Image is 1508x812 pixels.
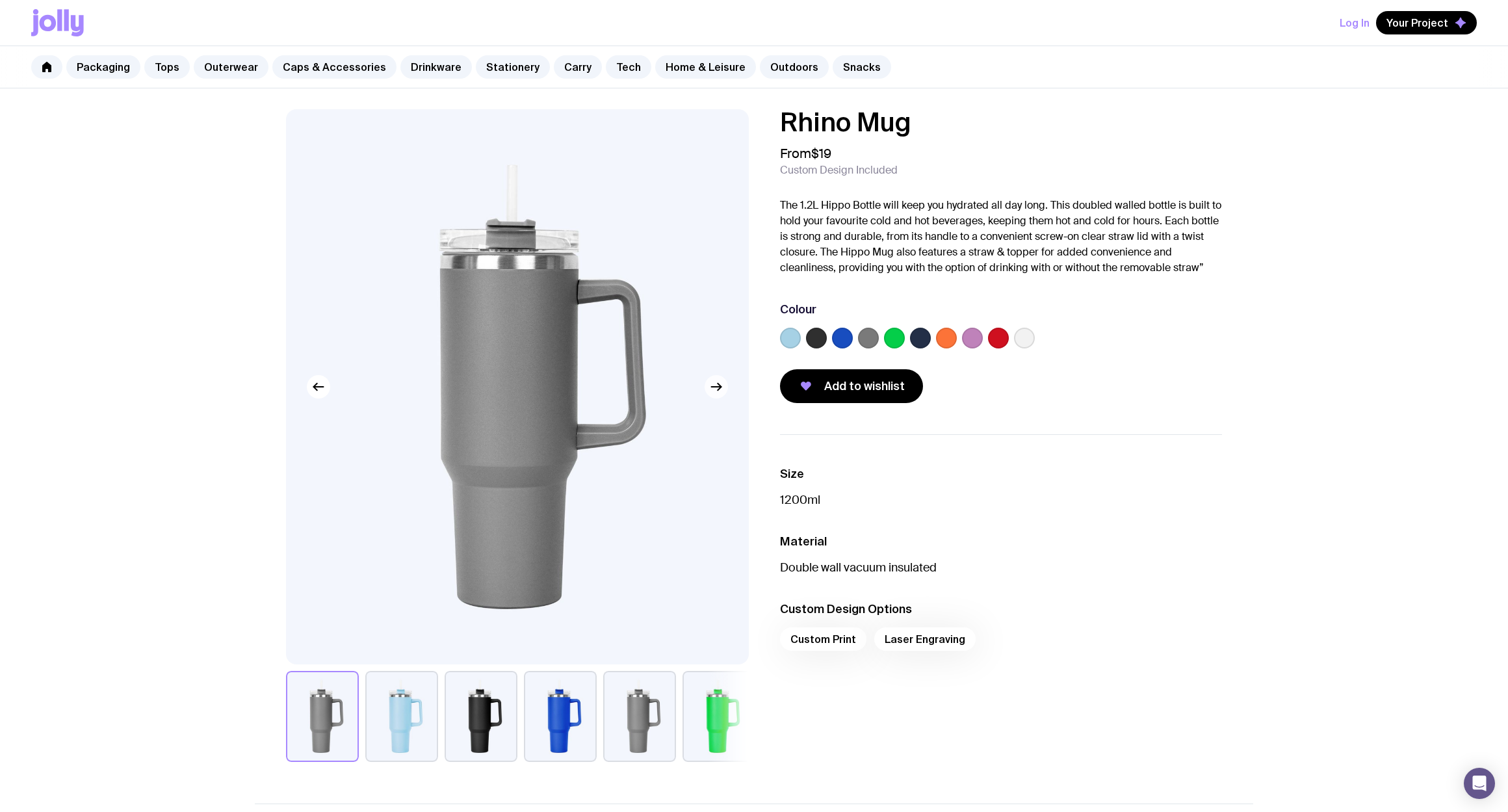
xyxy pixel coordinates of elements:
[780,601,1222,617] h3: Custom Design Options
[1340,11,1370,34] button: Log In
[66,55,140,79] a: Packaging
[655,55,756,79] a: Home & Leisure
[1386,16,1448,29] span: Your Project
[780,198,1222,276] p: The 1.2L Hippo Bottle will keep you hydrated all day long. This doubled walled bottle is built to...
[780,466,1222,482] h3: Size
[144,55,190,79] a: Tops
[1464,768,1495,799] div: Open Intercom Messenger
[400,55,472,79] a: Drinkware
[194,55,268,79] a: Outerwear
[272,55,396,79] a: Caps & Accessories
[780,492,1222,508] p: 1200ml
[780,369,923,403] button: Add to wishlist
[780,534,1222,549] h3: Material
[780,146,831,161] span: From
[780,164,898,177] span: Custom Design Included
[780,560,1222,575] p: Double wall vacuum insulated
[476,55,550,79] a: Stationery
[833,55,891,79] a: Snacks
[811,145,831,162] span: $19
[606,55,651,79] a: Tech
[780,109,1222,135] h1: Rhino Mug
[760,55,829,79] a: Outdoors
[554,55,602,79] a: Carry
[780,302,816,317] h3: Colour
[1376,11,1477,34] button: Your Project
[824,378,905,394] span: Add to wishlist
